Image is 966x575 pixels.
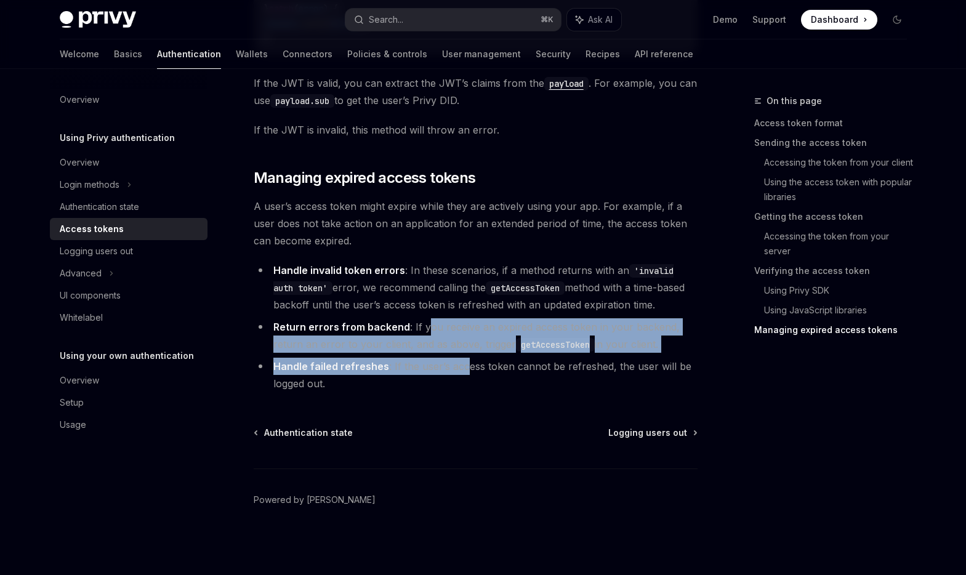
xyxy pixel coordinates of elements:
div: Overview [60,373,99,388]
code: getAccessToken [486,281,565,295]
li: : If the user’s access token cannot be refreshed, the user will be logged out. [254,358,698,392]
div: Advanced [60,266,102,281]
a: Access token format [754,113,917,133]
a: payload [544,77,589,89]
a: Connectors [283,39,332,69]
a: Authentication state [255,427,353,439]
li: : If you receive an expired access token in your backend, return an error to your client, and as ... [254,318,698,353]
strong: Return errors from backend [273,321,410,333]
button: Search...⌘K [345,9,561,31]
a: Support [752,14,786,26]
span: If the JWT is valid, you can extract the JWT’s claims from the . For example, you can use to get ... [254,74,698,109]
code: 'invalid auth token' [273,264,674,295]
strong: Handle failed refreshes [273,360,389,372]
a: API reference [635,39,693,69]
strong: Handle invalid token errors [273,264,405,276]
span: If the JWT is invalid, this method will throw an error. [254,121,698,139]
a: Policies & controls [347,39,427,69]
a: Getting the access token [754,207,917,227]
span: On this page [767,94,822,108]
a: Powered by [PERSON_NAME] [254,494,376,506]
div: Overview [60,155,99,170]
span: Ask AI [588,14,613,26]
span: Managing expired access tokens [254,168,476,188]
a: Authentication [157,39,221,69]
a: Setup [50,392,207,414]
div: Login methods [60,177,119,192]
span: Logging users out [608,427,687,439]
button: Ask AI [567,9,621,31]
a: Overview [50,89,207,111]
div: Overview [60,92,99,107]
a: Sending the access token [754,133,917,153]
code: getAccessToken [516,338,595,352]
a: Wallets [236,39,268,69]
a: Whitelabel [50,307,207,329]
a: Using Privy SDK [764,281,917,300]
a: Security [536,39,571,69]
a: Recipes [586,39,620,69]
a: Logging users out [608,427,696,439]
a: Basics [114,39,142,69]
div: Search... [369,12,403,27]
div: Logging users out [60,244,133,259]
a: Dashboard [801,10,877,30]
button: Toggle dark mode [887,10,907,30]
a: Welcome [60,39,99,69]
h5: Using your own authentication [60,348,194,363]
div: Whitelabel [60,310,103,325]
div: Access tokens [60,222,124,236]
a: Demo [713,14,738,26]
a: Managing expired access tokens [754,320,917,340]
a: Access tokens [50,218,207,240]
a: Using the access token with popular libraries [764,172,917,207]
div: Setup [60,395,84,410]
span: Authentication state [264,427,353,439]
div: Usage [60,417,86,432]
img: dark logo [60,11,136,28]
a: Accessing the token from your server [764,227,917,261]
div: Authentication state [60,199,139,214]
a: UI components [50,284,207,307]
a: Overview [50,369,207,392]
code: payload.sub [270,94,334,108]
a: Usage [50,414,207,436]
h5: Using Privy authentication [60,131,175,145]
a: Authentication state [50,196,207,218]
span: Dashboard [811,14,858,26]
code: payload [544,77,589,90]
div: UI components [60,288,121,303]
span: ⌘ K [541,15,553,25]
a: Verifying the access token [754,261,917,281]
a: Using JavaScript libraries [764,300,917,320]
a: User management [442,39,521,69]
li: : In these scenarios, if a method returns with an error, we recommend calling the method with a t... [254,262,698,313]
a: Logging users out [50,240,207,262]
a: Overview [50,151,207,174]
span: A user’s access token might expire while they are actively using your app. For example, if a user... [254,198,698,249]
a: Accessing the token from your client [764,153,917,172]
